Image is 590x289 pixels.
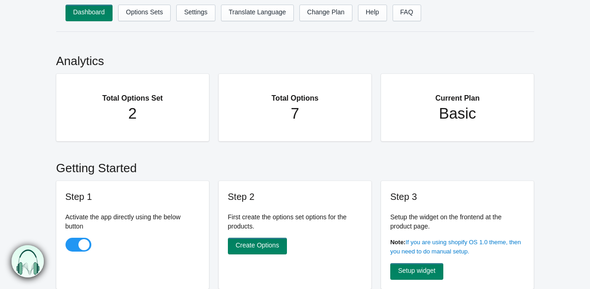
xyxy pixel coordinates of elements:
p: Setup the widget on the frontend at the product page. [390,212,525,231]
h1: Basic [399,104,516,123]
a: Create Options [228,238,287,254]
h2: Total Options [237,83,353,104]
h2: Total Options Set [75,83,191,104]
h3: Step 3 [390,190,525,203]
h1: 7 [237,104,353,123]
a: Translate Language [221,5,294,21]
p: First create the options set options for the products. [228,212,363,231]
a: Change Plan [299,5,352,21]
a: Setup widget [390,263,443,280]
h2: Analytics [56,43,534,74]
p: Activate the app directly using the below button [66,212,200,231]
h3: Step 1 [66,190,200,203]
h1: 2 [75,104,191,123]
img: bxm.png [11,246,43,278]
h3: Step 2 [228,190,363,203]
h2: Getting Started [56,151,534,181]
a: Help [358,5,387,21]
a: Settings [176,5,215,21]
a: If you are using shopify OS 1.0 theme, then you need to do manual setup. [390,239,521,255]
a: FAQ [393,5,421,21]
h2: Current Plan [399,83,516,104]
a: Dashboard [66,5,113,21]
a: Options Sets [118,5,171,21]
b: Note: [390,239,405,246]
